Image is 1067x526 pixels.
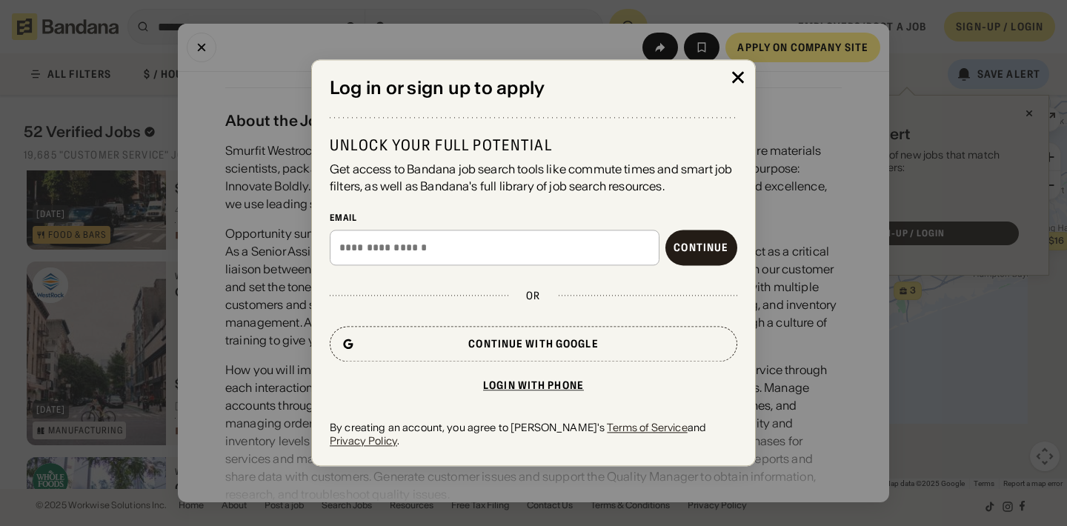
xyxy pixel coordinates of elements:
div: Email [330,212,737,224]
div: Login with phone [483,380,584,390]
a: Privacy Policy [330,434,397,447]
div: Continue [674,242,728,253]
div: Get access to Bandana job search tools like commute times and smart job filters, as well as Banda... [330,162,737,195]
div: or [526,289,540,302]
div: By creating an account, you agree to [PERSON_NAME]'s and . [330,421,737,447]
div: Log in or sign up to apply [330,78,737,99]
div: Unlock your full potential [330,136,737,156]
a: Terms of Service [607,421,687,434]
div: Continue with Google [468,339,598,349]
